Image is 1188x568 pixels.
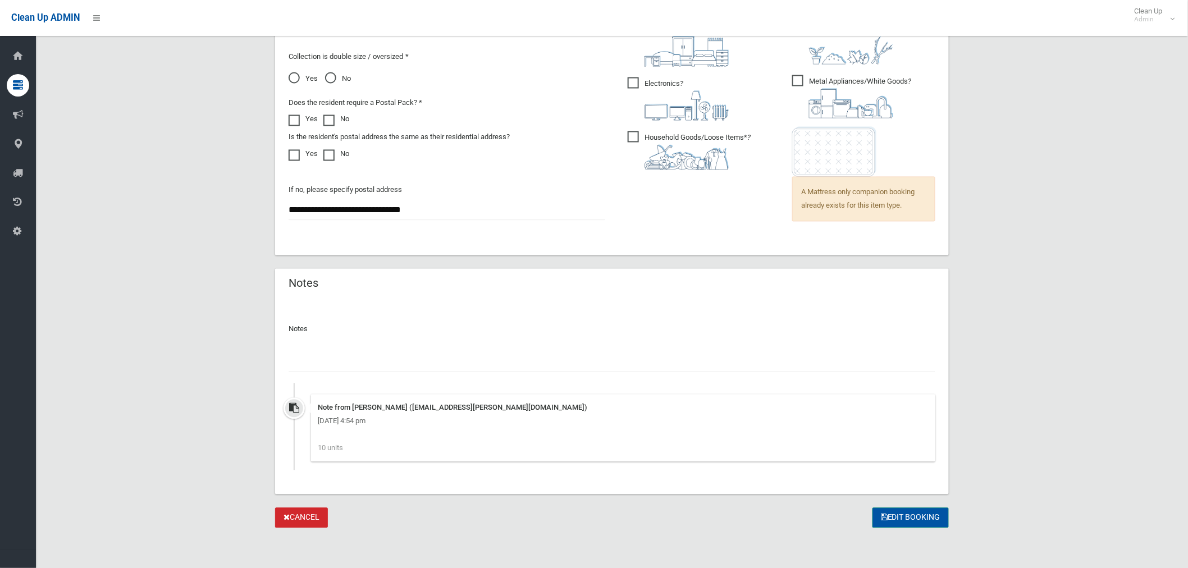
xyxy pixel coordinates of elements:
span: Garden Waste* [792,23,893,65]
label: If no, please specify postal address [289,184,402,197]
div: [DATE] 4:54 pm [318,415,929,428]
i: ? [645,80,729,121]
i: ? [645,25,729,67]
img: 4fd8a5c772b2c999c83690221e5242e0.png [809,36,893,65]
label: No [323,148,349,161]
label: Is the resident's postal address the same as their residential address? [289,131,510,144]
span: Household Furniture [628,23,729,67]
i: ? [809,25,893,65]
img: 394712a680b73dbc3d2a6a3a7ffe5a07.png [645,91,729,121]
span: Household Goods/Loose Items* [628,131,751,170]
small: Admin [1135,15,1163,24]
div: Note from [PERSON_NAME] ([EMAIL_ADDRESS][PERSON_NAME][DOMAIN_NAME]) [318,401,929,415]
span: Yes [289,72,318,86]
label: No [323,113,349,126]
i: ? [809,77,911,118]
p: Notes [289,323,935,336]
p: Collection is double size / oversized * [289,50,605,63]
span: Clean Up ADMIN [11,12,80,23]
img: aa9efdbe659d29b613fca23ba79d85cb.png [645,36,729,67]
label: Does the resident require a Postal Pack? * [289,97,422,110]
img: 36c1b0289cb1767239cdd3de9e694f19.png [809,89,893,118]
span: A Mattress only companion booking already exists for this item type. [792,177,935,222]
span: 10 units [318,444,343,452]
a: Cancel [275,508,328,529]
span: Clean Up [1129,7,1174,24]
label: Yes [289,148,318,161]
label: Yes [289,113,318,126]
span: No [325,72,351,86]
i: ? [645,134,751,170]
img: e7408bece873d2c1783593a074e5cb2f.png [792,127,876,177]
span: Electronics [628,77,729,121]
button: Edit Booking [872,508,949,529]
span: Metal Appliances/White Goods [792,75,911,118]
img: b13cc3517677393f34c0a387616ef184.png [645,145,729,170]
header: Notes [275,273,332,295]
